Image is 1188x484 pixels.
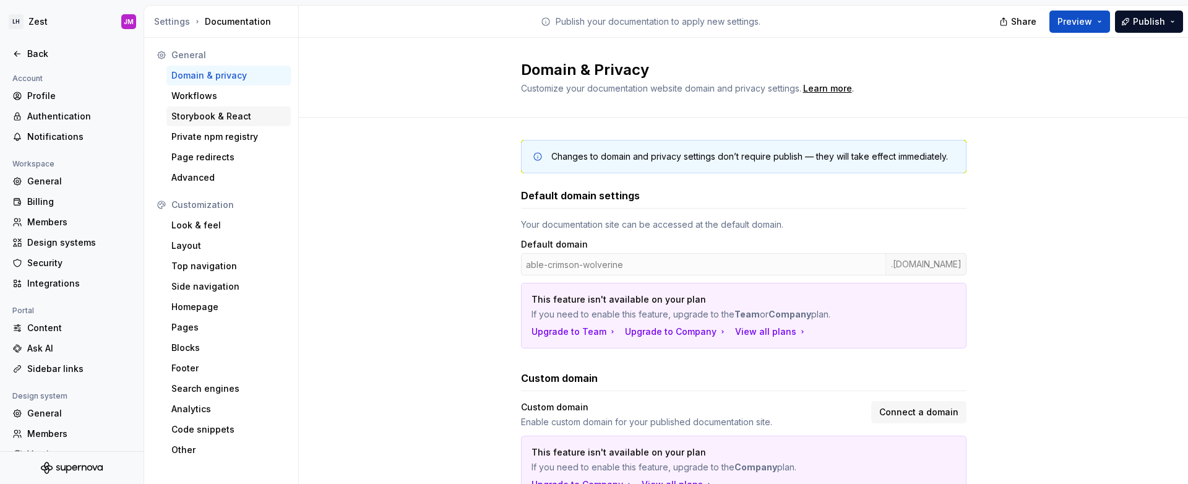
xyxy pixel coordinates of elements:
[7,192,136,212] a: Billing
[166,440,291,460] a: Other
[532,308,869,321] p: If you need to enable this feature, upgrade to the or plan.
[521,83,801,93] span: Customize your documentation website domain and privacy settings.
[171,403,286,415] div: Analytics
[521,60,952,80] h2: Domain & Privacy
[735,326,807,338] div: View all plans
[166,86,291,106] a: Workflows
[1057,15,1092,28] span: Preview
[521,416,864,428] div: Enable custom domain for your published documentation site.
[166,168,291,188] a: Advanced
[532,326,618,338] button: Upgrade to Team
[803,82,852,95] a: Learn more
[7,444,136,464] a: Versions
[7,404,136,423] a: General
[27,196,131,208] div: Billing
[7,86,136,106] a: Profile
[801,84,854,93] span: .
[1049,11,1110,33] button: Preview
[7,212,136,232] a: Members
[7,71,48,86] div: Account
[166,318,291,337] a: Pages
[166,147,291,167] a: Page redirects
[28,15,48,28] div: Zest
[166,256,291,276] a: Top navigation
[171,90,286,102] div: Workflows
[171,280,286,293] div: Side navigation
[166,106,291,126] a: Storybook & React
[171,110,286,123] div: Storybook & React
[551,150,948,163] div: Changes to domain and privacy settings don’t require publish — they will take effect immediately.
[532,446,869,459] p: This feature isn't available on your plan
[27,48,131,60] div: Back
[7,303,39,318] div: Portal
[521,218,966,231] div: Your documentation site can be accessed at the default domain.
[27,448,131,460] div: Versions
[166,399,291,419] a: Analytics
[154,15,190,28] button: Settings
[171,219,286,231] div: Look & feel
[171,423,286,436] div: Code snippets
[27,342,131,355] div: Ask AI
[7,44,136,64] a: Back
[734,462,777,472] strong: Company
[171,260,286,272] div: Top navigation
[166,297,291,317] a: Homepage
[7,389,72,404] div: Design system
[171,199,286,211] div: Customization
[27,428,131,440] div: Members
[171,444,286,456] div: Other
[521,371,598,386] h3: Custom domain
[27,277,131,290] div: Integrations
[7,157,59,171] div: Workspace
[171,69,286,82] div: Domain & privacy
[27,236,131,249] div: Design systems
[7,233,136,253] a: Design systems
[166,420,291,439] a: Code snippets
[521,188,640,203] h3: Default domain settings
[171,49,286,61] div: General
[7,339,136,358] a: Ask AI
[734,309,760,319] strong: Team
[2,8,141,35] button: LHZestJM
[9,14,24,29] div: LH
[166,236,291,256] a: Layout
[166,215,291,235] a: Look & feel
[166,379,291,399] a: Search engines
[27,216,131,228] div: Members
[27,322,131,334] div: Content
[27,407,131,420] div: General
[7,171,136,191] a: General
[171,362,286,374] div: Footer
[166,66,291,85] a: Domain & privacy
[171,342,286,354] div: Blocks
[532,293,869,306] p: This feature isn't available on your plan
[7,274,136,293] a: Integrations
[27,90,131,102] div: Profile
[171,240,286,252] div: Layout
[532,461,869,473] p: If you need to enable this feature, upgrade to the plan.
[7,318,136,338] a: Content
[7,359,136,379] a: Sidebar links
[521,401,864,413] div: Custom domain
[879,406,958,418] span: Connect a domain
[1133,15,1165,28] span: Publish
[7,253,136,273] a: Security
[625,326,728,338] div: Upgrade to Company
[7,424,136,444] a: Members
[27,363,131,375] div: Sidebar links
[171,131,286,143] div: Private npm registry
[7,106,136,126] a: Authentication
[27,257,131,269] div: Security
[993,11,1044,33] button: Share
[171,382,286,395] div: Search engines
[27,110,131,123] div: Authentication
[1011,15,1036,28] span: Share
[166,338,291,358] a: Blocks
[7,127,136,147] a: Notifications
[166,277,291,296] a: Side navigation
[521,238,588,251] label: Default domain
[1115,11,1183,33] button: Publish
